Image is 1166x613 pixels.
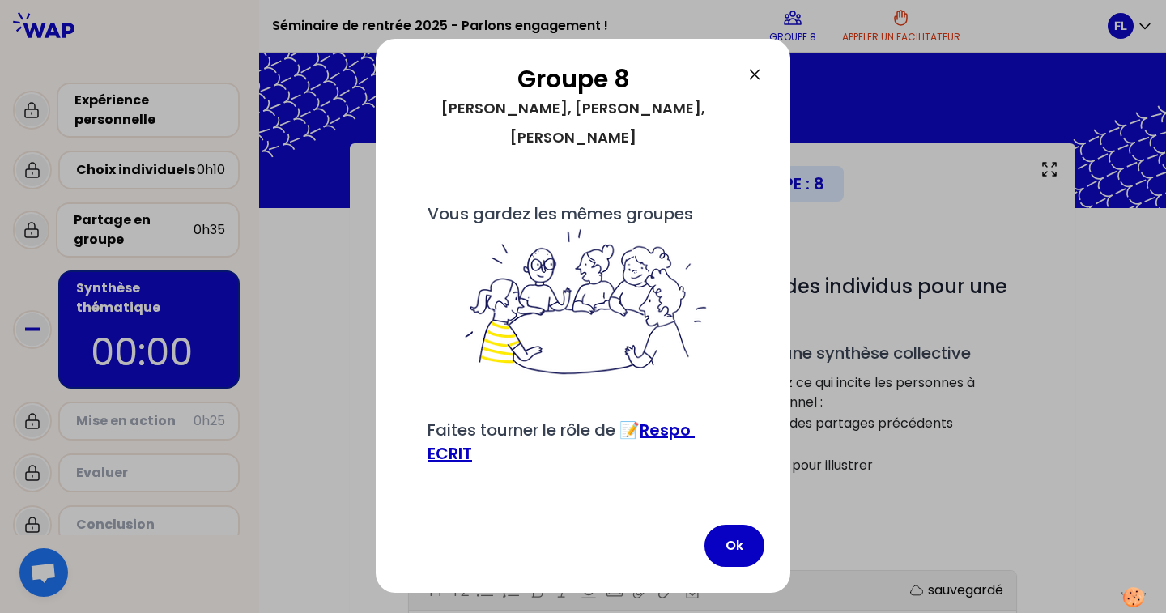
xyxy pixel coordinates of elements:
button: Ok [704,525,764,567]
h2: Groupe 8 [402,65,745,94]
a: Respo ECRIT [428,419,695,465]
span: Faites tourner le rôle de 📝 [428,419,695,465]
img: filesOfInstructions%2Fbienvenue%20dans%20votre%20groupe%20-%20petit.png [456,226,710,380]
span: Vous gardez les mêmes groupes [428,202,738,380]
div: [PERSON_NAME], [PERSON_NAME], [PERSON_NAME] [402,94,745,152]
